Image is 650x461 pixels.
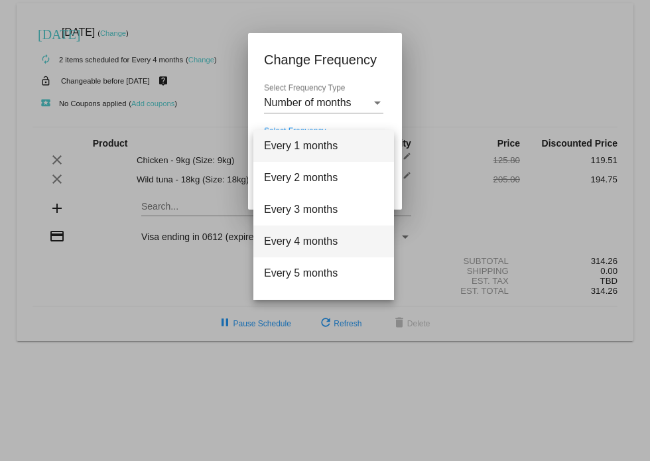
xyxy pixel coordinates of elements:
[264,194,383,226] span: Every 3 months
[264,257,383,289] span: Every 5 months
[264,226,383,257] span: Every 4 months
[264,130,383,162] span: Every 1 months
[264,289,383,321] span: Every 6 months
[264,162,383,194] span: Every 2 months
